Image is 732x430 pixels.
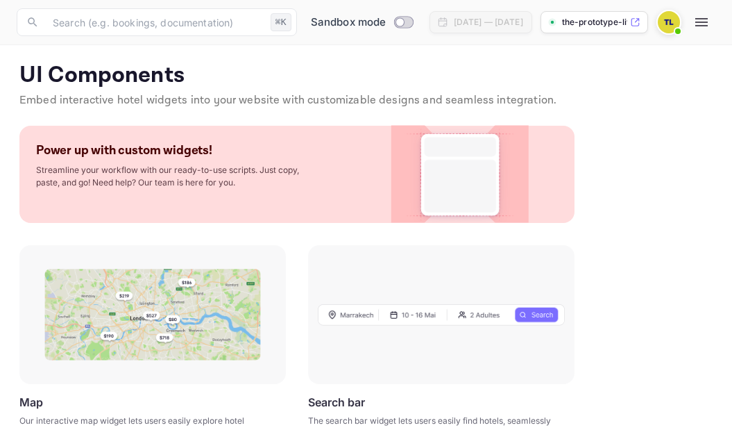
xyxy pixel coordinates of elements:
img: Map Frame [44,269,261,361]
img: Search Frame [318,304,565,326]
p: the-prototype-live-[PERSON_NAME]... [562,16,627,28]
p: UI Components [19,62,713,90]
p: Embed interactive hotel widgets into your website with customizable designs and seamless integrat... [19,92,713,109]
div: Switch to Production mode [305,15,418,31]
p: Power up with custom widgets! [36,142,212,158]
p: Search bar [308,395,365,408]
div: [DATE] — [DATE] [454,16,523,28]
span: Sandbox mode [311,15,386,31]
p: Streamline your workflow with our ready-to-use scripts. Just copy, paste, and go! Need help? Our ... [36,164,314,189]
img: Custom Widget PNG [404,126,516,223]
img: THE PROTOTYPE LIVE [658,11,680,33]
p: Map [19,395,43,408]
div: ⌘K [271,13,291,31]
input: Search (e.g. bookings, documentation) [44,8,265,36]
